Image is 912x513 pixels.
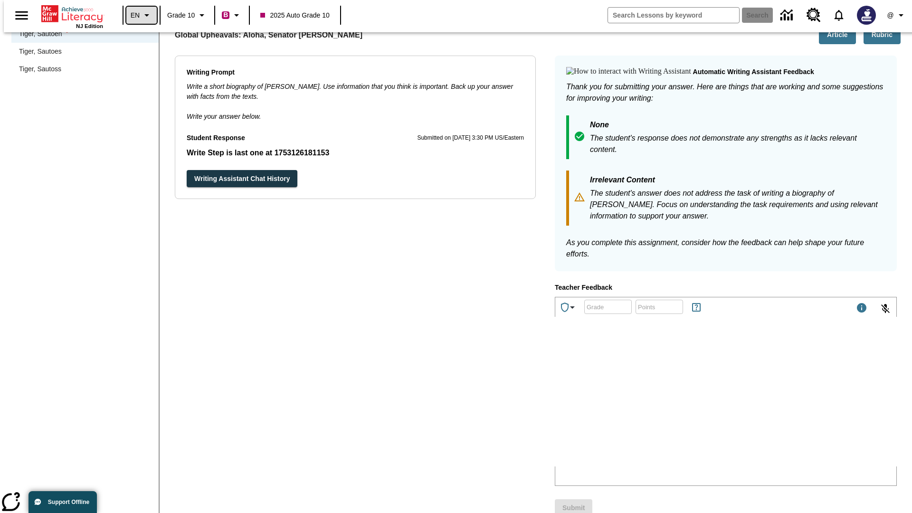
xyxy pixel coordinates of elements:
input: search field [608,8,739,23]
div: Home [41,3,103,29]
div: Tiger, Sautoss [19,64,61,74]
span: EN [131,10,140,20]
span: 2025 Auto Grade 10 [260,10,329,20]
span: NJ Edition [76,23,103,29]
p: Write Step is last one at 1753126181153 [187,147,524,159]
button: Boost Class color is violet red. Change class color [218,7,246,24]
button: Select a new avatar [851,3,882,28]
div: Points: Must be equal to or less than 25. [636,300,683,314]
p: As you complete this assignment, consider how the feedback can help shape your future efforts. [566,237,885,260]
p: Teacher Feedback [555,283,897,293]
div: Tiger, Sautoes [11,43,159,60]
button: Rubric, Will open in new tab [864,26,901,44]
img: How to interact with Writing Assistant [566,67,691,76]
p: Thank you for submitting your answer. Here are things that are working and some suggestions for i... [566,81,885,104]
div: Maximum 1000 characters Press Escape to exit toolbar and use left and right arrow keys to access ... [856,302,867,315]
p: Irrelevant Content [590,174,885,188]
button: Profile/Settings [882,7,912,24]
input: Grade: Letters, numbers, %, + and - are allowed. [584,294,632,319]
p: Write a short biography of [PERSON_NAME]. Use information that you think is important. Back up yo... [187,82,524,102]
a: Data Center [775,2,801,28]
a: Notifications [826,3,851,28]
button: Click to activate and allow voice recognition [874,297,897,320]
span: Support Offline [48,499,89,505]
div: Tiger, Sautoes [19,47,62,57]
p: The student's answer does not address the task of writing a biography of [PERSON_NAME]. Focus on ... [590,188,885,222]
button: Writing Assistant Chat History [187,170,297,188]
body: Type your response here. [4,8,139,16]
a: Home [41,4,103,23]
div: Tiger, Sautoenwriting assistant alert [11,25,159,43]
p: None [590,119,885,133]
button: Support Offline [28,491,97,513]
button: Grade: Grade 10, Select a grade [163,7,211,24]
img: Avatar [857,6,876,25]
button: Achievements [555,298,582,317]
p: Student Response [187,133,245,143]
button: Article, Will open in new tab [819,26,856,44]
a: Resource Center, Will open in new tab [801,2,826,28]
p: Global Upheavals: Aloha, Senator [PERSON_NAME] [175,29,362,41]
p: Writing Prompt [187,67,524,78]
span: B [223,9,228,21]
p: Automatic writing assistant feedback [693,67,814,77]
input: Points: Must be equal to or less than 25. [636,294,683,319]
span: @ [887,10,893,20]
button: Open side menu [8,1,36,29]
div: Grade: Letters, numbers, %, + and - are allowed. [584,300,632,314]
div: Tiger, Sautoss [11,60,159,78]
p: Student Response [187,147,524,159]
div: Tiger, Sautoen [19,29,69,39]
span: Grade 10 [167,10,195,20]
button: Language: EN, Select a language [126,7,157,24]
p: Write your answer below. [187,102,524,122]
button: Rules for Earning Points and Achievements, Will open in new tab [687,298,706,317]
p: The student's response does not demonstrate any strengths as it lacks relevant content. [590,133,885,155]
p: Submitted on [DATE] 3:30 PM US/Eastern [417,133,524,143]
